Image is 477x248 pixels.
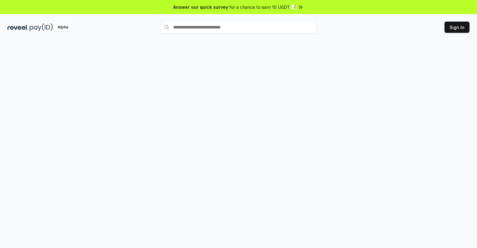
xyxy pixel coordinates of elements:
[8,23,28,31] img: reveel_dark
[229,4,296,10] span: for a chance to earn 10 USDT 📝
[444,22,469,33] button: Sign In
[173,4,228,10] span: Answer our quick survey
[54,23,72,31] div: Alpha
[30,23,53,31] img: pay_id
